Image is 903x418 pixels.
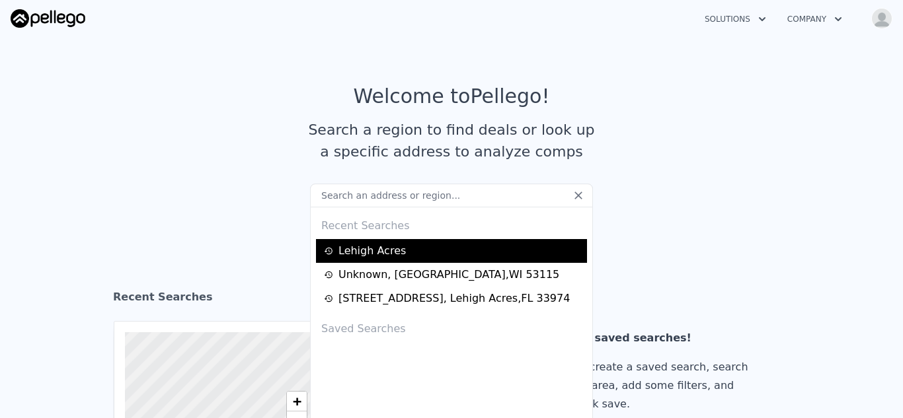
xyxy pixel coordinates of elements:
div: Recent Searches [316,207,587,239]
a: Zoom in [287,392,307,411]
a: Lehigh Acres [324,243,583,259]
img: avatar [871,8,892,29]
a: Unknown, [GEOGRAPHIC_DATA],WI 53115 [324,267,583,283]
div: No saved searches! [575,329,766,347]
div: Recent Searches [113,279,790,321]
button: Company [777,7,853,31]
button: Solutions [694,7,777,31]
div: [STREET_ADDRESS] , Lehigh Acres , FL 33974 [338,291,570,306]
a: [STREET_ADDRESS], Lehigh Acres,FL 33974 [324,291,583,306]
div: Search a region to find deals or look up a specific address to analyze comps [303,119,600,162]
div: To create a saved search, search an area, add some filters, and click save. [575,358,766,413]
input: Search an address or region... [310,184,593,207]
span: + [293,393,301,409]
div: Unknown , [GEOGRAPHIC_DATA] , WI 53115 [338,267,559,283]
div: Saved Searches [316,310,587,342]
div: Welcome to Pellego ! [354,85,550,108]
img: Pellego [11,9,85,28]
